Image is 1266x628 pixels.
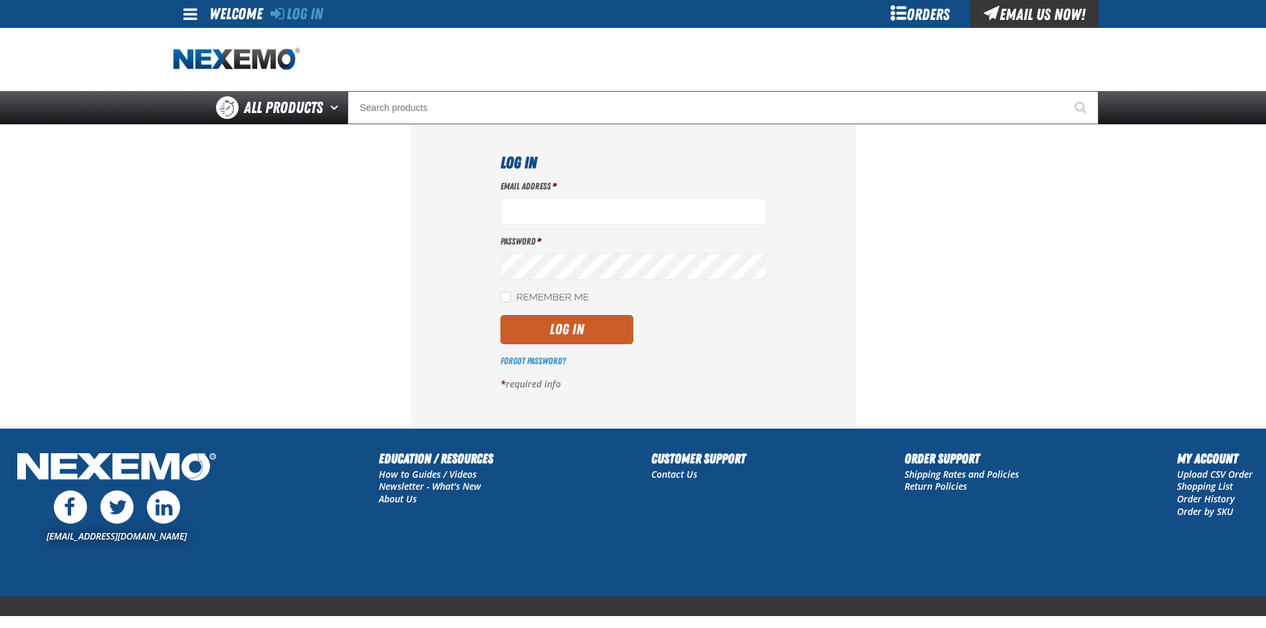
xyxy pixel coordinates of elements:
[500,315,633,344] button: Log In
[904,468,1019,480] a: Shipping Rates and Policies
[348,91,1099,124] input: Search
[173,48,300,71] a: Home
[651,449,746,469] h2: Customer Support
[500,180,766,193] label: Email Address
[173,48,300,71] img: Nexemo logo
[1065,91,1099,124] button: Start Searching
[13,449,220,488] img: Nexemo Logo
[1177,449,1253,469] h2: My Account
[270,5,323,23] a: Log In
[244,96,323,120] span: All Products
[326,91,348,124] button: Open All Products pages
[500,292,589,304] label: Remember Me
[1177,505,1233,518] a: Order by SKU
[651,468,697,480] a: Contact Us
[1177,480,1233,492] a: Shopping List
[379,449,493,469] h2: Education / Resources
[500,235,766,248] label: Password
[904,449,1019,469] h2: Order Support
[379,480,481,492] a: Newsletter - What's New
[379,492,417,505] a: About Us
[500,292,511,302] input: Remember Me
[500,378,766,391] p: required info
[904,480,967,492] a: Return Policies
[1177,468,1253,480] a: Upload CSV Order
[47,530,187,542] a: [EMAIL_ADDRESS][DOMAIN_NAME]
[500,356,566,366] a: Forgot Password?
[379,468,476,480] a: How to Guides / Videos
[1177,492,1235,505] a: Order History
[500,151,766,175] h1: Log In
